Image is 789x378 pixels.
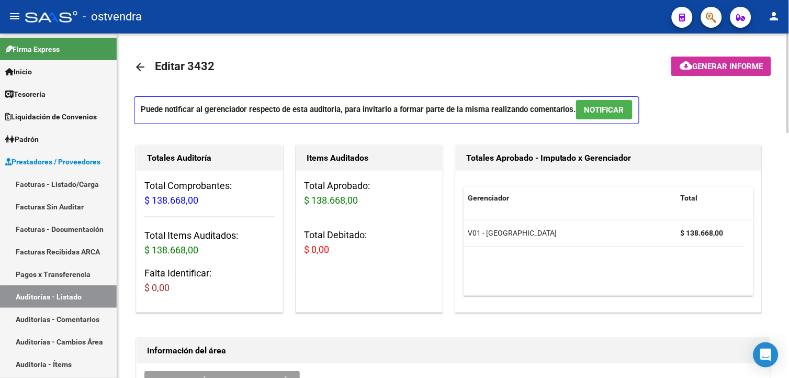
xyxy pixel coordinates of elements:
span: Total [681,194,698,202]
span: $ 138.668,00 [144,195,198,206]
h3: Total Debitado: [304,228,434,257]
span: Padrón [5,134,39,145]
mat-icon: menu [8,10,21,23]
h3: Falta Identificar: [144,266,275,295]
div: Open Intercom Messenger [753,342,779,368]
datatable-header-cell: Gerenciador [464,187,677,209]
h1: Totales Auditoría [147,150,272,166]
h3: Total Items Auditados: [144,228,275,258]
mat-icon: cloud_download [680,59,692,72]
span: V01 - [GEOGRAPHIC_DATA] [468,229,557,237]
h1: Totales Aprobado - Imputado x Gerenciador [466,150,751,166]
span: Liquidación de Convenios [5,111,97,123]
span: Inicio [5,66,32,77]
span: Generar informe [692,62,763,71]
datatable-header-cell: Total [677,187,745,209]
h1: Items Auditados [307,150,432,166]
button: NOTIFICAR [576,100,633,119]
h3: Total Aprobado: [304,179,434,208]
h3: Total Comprobantes: [144,179,275,208]
span: $ 138.668,00 [304,195,358,206]
mat-icon: person [768,10,781,23]
span: $ 0,00 [144,282,170,293]
span: NOTIFICAR [584,105,624,115]
button: Generar informe [671,57,771,76]
span: - ostvendra [83,5,142,28]
span: $ 138.668,00 [144,244,198,255]
p: Puede notificar al gerenciador respecto de esta auditoria, para invitarlo a formar parte de la mi... [134,96,639,124]
span: Gerenciador [468,194,509,202]
mat-icon: arrow_back [134,61,146,73]
span: Prestadores / Proveedores [5,156,100,168]
span: Tesorería [5,88,46,100]
span: Firma Express [5,43,60,55]
span: $ 0,00 [304,244,329,255]
h1: Información del área [147,342,759,359]
strong: $ 138.668,00 [681,229,724,237]
span: Editar 3432 [155,60,215,73]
